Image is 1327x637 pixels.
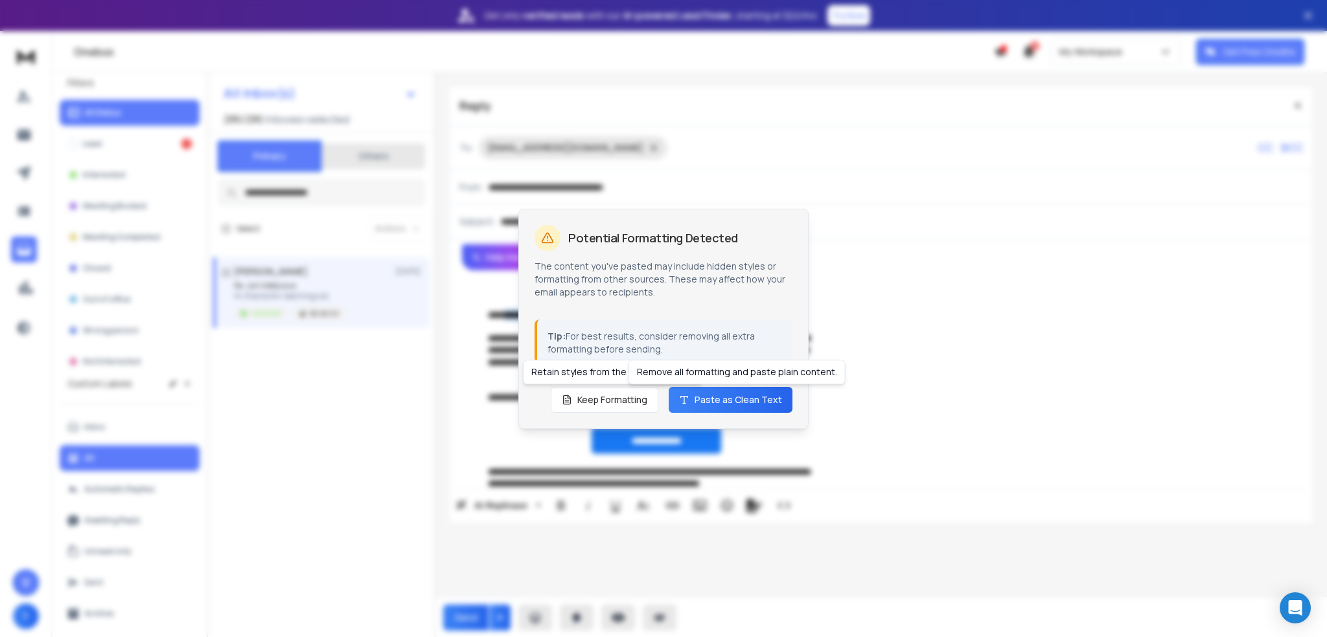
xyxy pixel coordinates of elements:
div: Open Intercom Messenger [1280,592,1311,623]
p: The content you've pasted may include hidden styles or formatting from other sources. These may a... [535,260,792,299]
h2: Potential Formatting Detected [568,232,738,244]
strong: Tip: [548,330,566,342]
div: Retain styles from the original source. [523,360,702,384]
p: For best results, consider removing all extra formatting before sending. [548,330,782,356]
button: Paste as Clean Text [669,387,792,413]
div: Remove all formatting and paste plain content. [629,360,846,384]
button: Keep Formatting [551,387,658,413]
